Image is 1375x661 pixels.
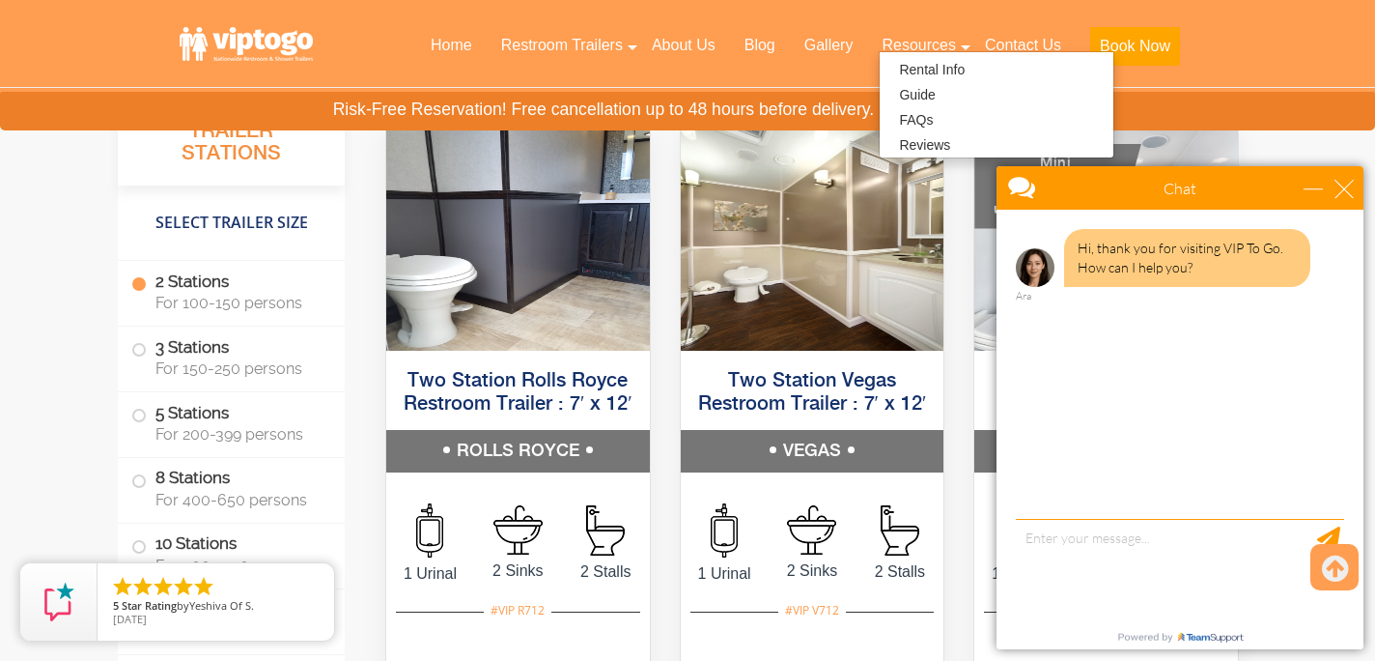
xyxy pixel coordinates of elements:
[562,560,650,584] span: 2 Stalls
[131,262,331,322] label: 2 Stations
[974,129,1238,351] img: A mini restroom trailer with two separate stations and separate doors for males and females
[493,505,543,555] img: an icon of sink
[113,600,319,614] span: by
[487,24,637,67] a: Restroom Trailers
[974,562,1062,586] span: 1 Urinal
[416,503,443,558] img: an icon of urinal
[386,430,650,473] h5: ROLLS ROYCE
[1090,27,1180,66] button: Book Now
[172,575,195,598] li: 
[974,144,1141,229] div: Mini 7' x 8' upto 125 persons
[118,92,345,186] h3: All Restroom Trailer Stations
[1076,24,1194,77] a: Book Now
[111,575,134,598] li: 
[404,371,632,415] a: Two Station Rolls Royce Restroom Trailer : 7′ x 12′
[484,598,551,623] div: #VIP R712
[192,575,215,598] li: 
[681,129,944,351] img: Side view of two station restroom trailer with separate doors for males and females
[974,430,1238,473] h5: STYLISH
[155,491,322,509] span: For 400-650 persons
[881,505,919,556] img: an icon of stall
[681,562,769,586] span: 1 Urinal
[152,575,175,598] li: 
[586,505,625,556] img: an icon of stall
[880,132,969,158] a: Reviews
[867,24,969,67] a: Resources
[769,560,856,583] span: 2 Sinks
[113,598,119,613] span: 5
[131,524,331,584] label: 10 Stations
[711,503,738,558] img: an icon of urinal
[113,612,147,626] span: [DATE]
[730,24,790,67] a: Blog
[131,328,331,388] label: 3 Stations
[637,24,730,67] a: About Us
[790,24,868,67] a: Gallery
[189,598,254,613] span: Yeshiva Of S.
[155,557,322,575] span: For 500-1150 persons
[474,560,562,583] span: 2 Sinks
[386,129,650,351] img: Side view of two station restroom trailer with separate doors for males and females
[880,57,984,82] a: Rental Info
[131,393,331,453] label: 5 Stations
[122,598,177,613] span: Star Rating
[40,583,78,621] img: Review Rating
[416,24,487,67] a: Home
[386,562,474,586] span: 1 Urinal
[856,560,943,584] span: 2 Stalls
[155,360,322,379] span: For 150-250 persons
[778,598,846,623] div: #VIP V712
[880,107,952,132] a: FAQs
[681,430,944,473] h5: VEGAS
[787,505,836,555] img: an icon of sink
[880,82,954,107] a: Guide
[131,575,154,598] li: 
[985,155,1375,661] iframe: Live Chat Box
[118,195,345,251] h4: Select Trailer Size
[131,459,331,519] label: 8 Stations
[698,371,927,415] a: Two Station Vegas Restroom Trailer : 7′ x 12′
[970,24,1076,67] a: Contact Us
[155,426,322,445] span: For 200-399 persons
[155,295,322,313] span: For 100-150 persons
